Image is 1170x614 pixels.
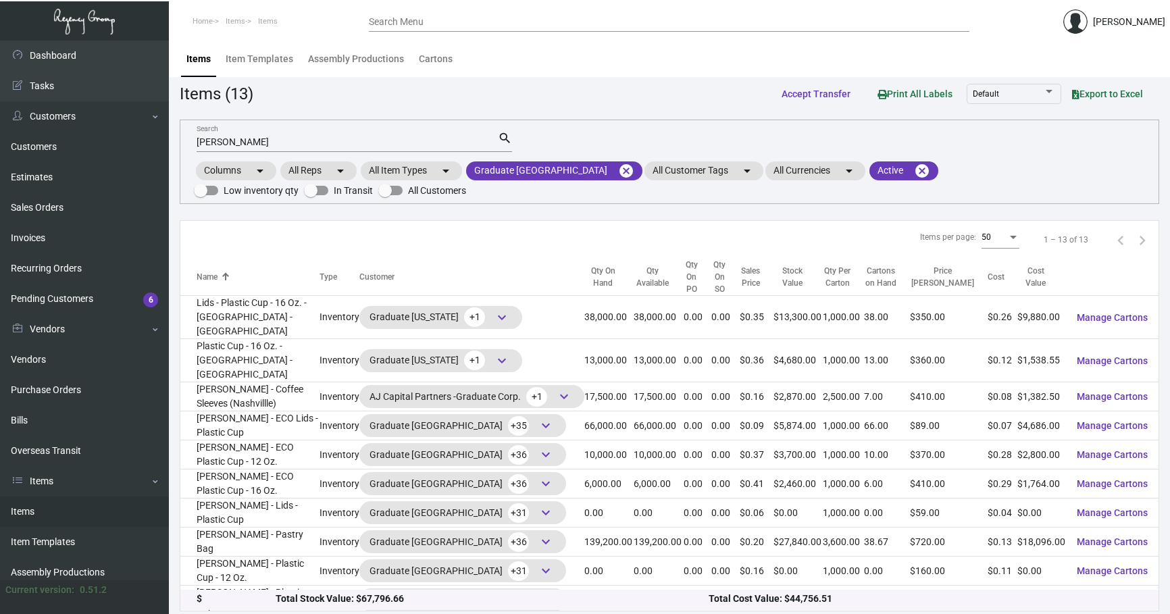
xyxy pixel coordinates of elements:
td: $0.07 [988,411,1017,440]
div: Graduate [US_STATE] [370,307,512,328]
td: 13,000.00 [634,339,683,382]
td: $2,800.00 [1017,440,1066,469]
div: Total Stock Value: $67,796.66 [276,592,709,607]
td: $0.11 [988,557,1017,586]
td: $4,686.00 [1017,411,1066,440]
div: Type [320,271,359,283]
div: Qty Per Carton [823,265,864,289]
div: Graduate [GEOGRAPHIC_DATA] [370,444,556,465]
td: Plastic Cup - 16 Oz. - [GEOGRAPHIC_DATA] - [GEOGRAPHIC_DATA] [180,339,320,382]
button: Manage Cartons [1066,442,1159,467]
td: $160.00 [910,557,988,586]
td: $1,382.50 [1017,382,1066,411]
td: 0.00 [711,339,739,382]
td: 0.00 [634,498,683,528]
div: Items (13) [180,82,253,106]
div: Assembly Productions [308,52,404,66]
div: Name [197,271,320,283]
td: 38,000.00 [634,296,683,339]
td: $0.04 [988,498,1017,528]
td: 0.00 [711,528,739,557]
button: Manage Cartons [1066,559,1159,583]
div: $ [197,592,276,607]
td: 17,500.00 [584,382,634,411]
mat-chip: Graduate [GEOGRAPHIC_DATA] [466,161,642,180]
span: Manage Cartons [1077,478,1148,489]
td: Inventory [320,411,359,440]
span: Manage Cartons [1077,420,1148,431]
span: +1 [464,351,485,370]
mat-icon: arrow_drop_down [438,163,454,179]
div: Qty Per Carton [823,265,852,289]
td: $2,460.00 [773,469,823,498]
mat-chip: Columns [196,161,276,180]
td: 38.67 [864,528,909,557]
td: Inventory [320,528,359,557]
span: 50 [982,232,991,242]
div: Cost [988,271,1004,283]
td: 1,000.00 [823,498,864,528]
td: 7.00 [864,382,909,411]
button: Manage Cartons [1066,413,1159,438]
div: Cost Value [1017,265,1066,289]
td: $1,764.00 [1017,469,1066,498]
td: $89.00 [910,411,988,440]
td: $59.00 [910,498,988,528]
td: $370.00 [910,440,988,469]
td: $0.09 [740,411,774,440]
span: Manage Cartons [1077,312,1148,323]
div: Graduate [GEOGRAPHIC_DATA] [370,474,556,494]
td: $0.12 [988,339,1017,382]
td: 0.00 [711,296,739,339]
td: 66.00 [864,411,909,440]
button: Manage Cartons [1066,588,1159,612]
td: $720.00 [910,528,988,557]
div: Type [320,271,337,283]
td: [PERSON_NAME] - ECO Plastic Cup - 16 Oz. [180,469,320,498]
td: $0.35 [740,296,774,339]
div: 1 – 13 of 13 [1044,234,1088,246]
td: [PERSON_NAME] - ECO Lids - Plastic Cup [180,411,320,440]
div: Qty On SO [711,259,739,295]
td: 0.00 [711,557,739,586]
mat-icon: arrow_drop_down [739,163,755,179]
span: keyboard_arrow_down [538,534,554,550]
td: $1,538.55 [1017,339,1066,382]
td: $5,874.00 [773,411,823,440]
div: Graduate [US_STATE] [370,351,512,371]
span: Export to Excel [1072,88,1143,99]
td: 17,500.00 [634,382,683,411]
td: 0.00 [684,296,712,339]
td: 0.00 [584,498,634,528]
span: +1 [526,387,547,407]
span: keyboard_arrow_down [556,388,572,405]
span: +35 [508,416,529,436]
button: Print All Labels [867,81,963,106]
div: Price [PERSON_NAME] [910,265,976,289]
span: Manage Cartons [1077,391,1148,402]
mat-select: Items per page: [982,233,1019,242]
img: admin@bootstrapmaster.com [1063,9,1088,34]
td: Inventory [320,498,359,528]
span: keyboard_arrow_down [538,505,554,521]
div: Cartons on Hand [864,265,909,289]
span: Home [193,17,213,26]
div: Stock Value [773,265,823,289]
span: Items [226,17,245,26]
div: Item Templates [226,52,293,66]
td: $13,300.00 [773,296,823,339]
button: Previous page [1110,229,1131,251]
span: keyboard_arrow_down [538,563,554,579]
td: 38.00 [864,296,909,339]
td: $0.06 [740,498,774,528]
mat-icon: arrow_drop_down [332,163,349,179]
div: Qty On SO [711,259,727,295]
div: Items [186,52,211,66]
td: 0.00 [684,557,712,586]
span: Default [973,89,999,99]
div: Graduate [GEOGRAPHIC_DATA] [370,415,556,436]
td: [PERSON_NAME] - Coffee Sleeves (Nashvillle) [180,382,320,411]
span: keyboard_arrow_down [538,417,554,434]
button: Accept Transfer [771,82,861,106]
div: Qty Available [634,265,671,289]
